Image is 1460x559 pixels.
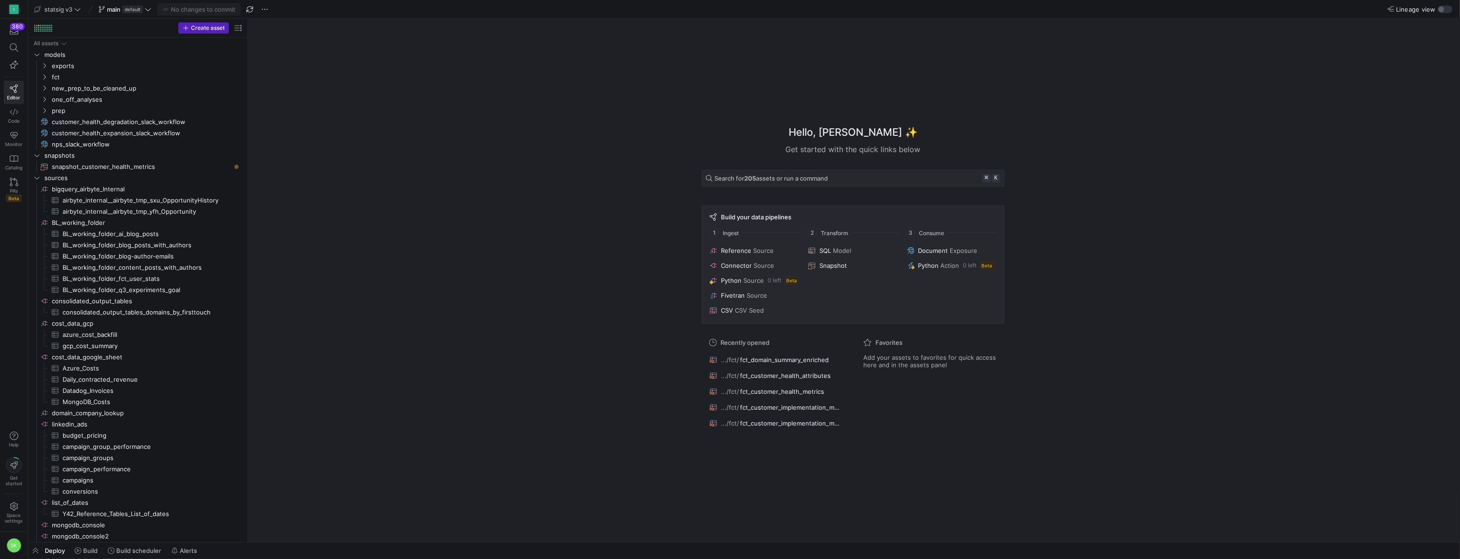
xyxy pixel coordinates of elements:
[918,247,948,254] span: Document
[740,356,829,363] span: fct_domain_summary_enriched
[721,262,752,269] span: Connector
[122,6,143,13] span: default
[83,547,98,554] span: Build
[5,141,22,147] span: Monitor
[6,475,22,486] span: Get started
[44,6,72,13] span: statsig v3
[819,262,847,269] span: Snapshot
[708,305,801,316] button: CSVCSV Seed
[707,370,845,382] button: .../fct/fct_customer_health_attributes
[721,388,739,395] span: .../fct/
[6,195,21,202] span: Beta
[8,118,20,124] span: Code
[721,292,745,299] span: Fivetran
[768,277,781,284] span: 0 left
[721,307,733,314] span: CSV
[8,442,20,447] span: Help
[744,175,756,182] strong: 205
[833,247,851,254] span: Model
[702,170,1004,187] button: Search for205assets or run a command⌘k
[9,5,19,14] div: S
[980,262,994,269] span: Beta
[721,419,739,427] span: .../fct/
[707,401,845,413] button: .../fct/fct_customer_implementation_metrics
[4,81,24,104] a: Editor
[707,417,845,429] button: .../fct/fct_customer_implementation_metrics_latest
[45,547,65,554] span: Deploy
[7,95,21,100] span: Editor
[4,127,24,151] a: Monitor
[905,260,998,271] button: PythonAction0 leftBeta
[905,245,998,256] button: DocumentExposure
[941,262,959,269] span: Action
[10,188,18,194] span: PRs
[707,354,845,366] button: .../fct/fct_domain_summary_enriched
[708,245,801,256] button: ReferenceSource
[708,275,801,286] button: PythonSource0 leftBeta
[1396,6,1436,13] span: Lineage view
[992,174,1000,182] kbd: k
[116,547,161,554] span: Build scheduler
[747,292,767,299] span: Source
[167,543,201,559] button: Alerts
[4,151,24,174] a: Catalog
[5,512,23,524] span: Space settings
[819,247,831,254] span: SQL
[4,174,24,206] a: PRsBeta
[740,388,824,395] span: fct_customer_health_metrics
[753,247,774,254] span: Source
[963,262,977,269] span: 0 left
[32,3,83,15] button: statsig v3
[4,1,24,17] a: S
[7,538,21,553] div: SK
[721,277,741,284] span: Python
[104,543,165,559] button: Build scheduler
[740,372,831,379] span: fct_customer_health_attributes
[735,307,764,314] span: CSV Seed
[708,260,801,271] button: ConnectorSource
[721,356,739,363] span: .../fct/
[740,419,842,427] span: fct_customer_implementation_metrics_latest
[4,454,24,490] button: Getstarted
[4,427,24,452] button: Help
[96,3,154,15] button: maindefault
[4,104,24,127] a: Code
[707,385,845,398] button: .../fct/fct_customer_health_metrics
[4,22,24,39] button: 380
[785,277,798,284] span: Beta
[10,23,25,30] div: 380
[180,547,197,554] span: Alerts
[918,262,939,269] span: Python
[721,404,739,411] span: .../fct/
[982,174,991,182] kbd: ⌘
[708,290,801,301] button: FivetranSource
[743,277,764,284] span: Source
[5,165,22,170] span: Catalog
[714,175,828,182] span: Search for assets or run a command
[740,404,842,411] span: fct_customer_implementation_metrics
[754,262,774,269] span: Source
[721,247,751,254] span: Reference
[4,536,24,555] button: SK
[950,247,978,254] span: Exposure
[107,6,120,13] span: main
[4,498,24,528] a: Spacesettings
[71,543,102,559] button: Build
[721,372,739,379] span: .../fct/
